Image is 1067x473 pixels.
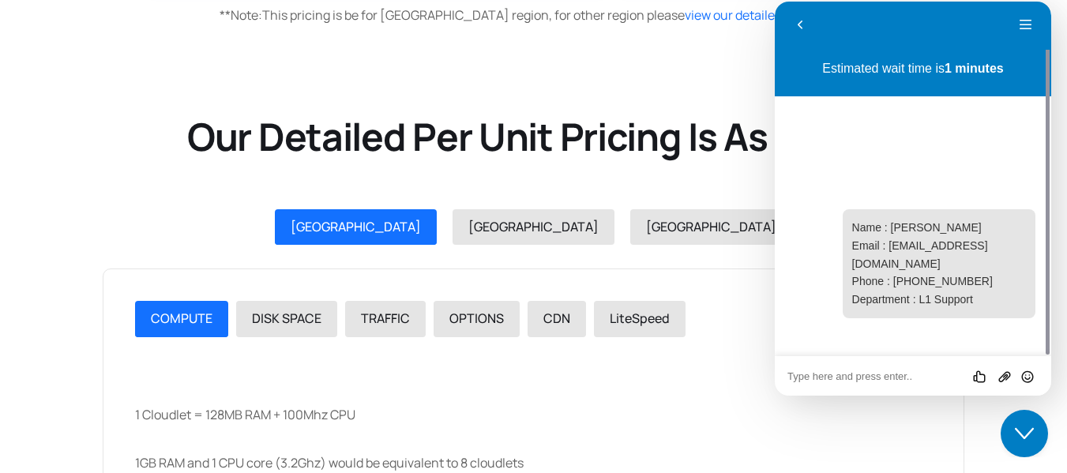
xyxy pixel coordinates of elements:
span: Note: [220,6,262,24]
span: [GEOGRAPHIC_DATA] [646,218,776,235]
span: TRAFFIC [361,310,410,327]
span: DISK SPACE [252,310,321,327]
iframe: chat widget [1001,410,1051,457]
iframe: chat widget [775,2,1051,396]
span: COMPUTE [151,310,212,327]
span: [GEOGRAPHIC_DATA] [468,218,599,235]
span: [GEOGRAPHIC_DATA] [291,218,421,235]
span: OPTIONS [449,310,504,327]
p: 1 Cloudlet = 128MB RAM + 100Mhz CPU [135,405,932,426]
div: This pricing is be for [GEOGRAPHIC_DATA] region, for other region please [220,6,1006,26]
h2: Our Detailed Per Unit Pricing Is As Below [95,112,972,161]
a: view our detailed pricing below [685,6,861,24]
span: LiteSpeed [610,310,670,327]
span: CDN [543,310,570,327]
